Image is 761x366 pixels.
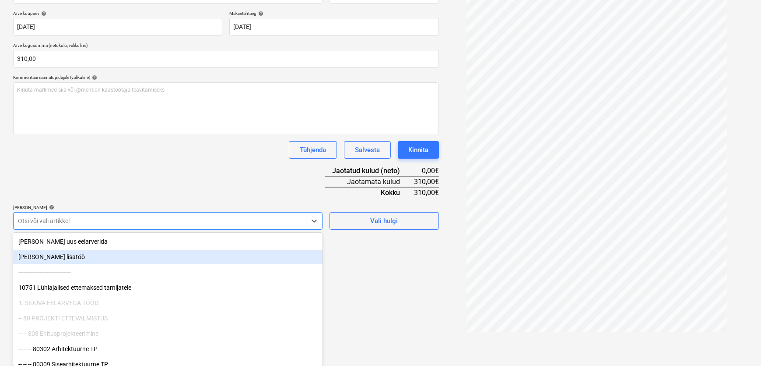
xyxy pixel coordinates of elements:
[13,11,222,16] div: Arve kuupäev
[325,187,414,198] div: Kokku
[13,75,439,80] div: Kommentaar raamatupidajale (valikuline)
[398,141,439,159] button: Kinnita
[13,50,439,68] input: Arve kogusumma (netokulu, valikuline)
[13,296,323,310] div: 1. SIDUVA EELARVEGA TÖÖD
[13,43,439,50] p: Arve kogusumma (netokulu, valikuline)
[47,205,54,210] span: help
[13,281,323,295] div: 10751 Lühiajalised ettemaksed tarnijatele
[39,11,46,16] span: help
[13,342,323,356] div: -- -- -- 80302 Arhitektuurne TP
[414,176,439,187] div: 310,00€
[13,265,323,279] div: ------------------------------
[13,327,323,341] div: -- -- 803 Ehitusprojekteerimine
[229,11,438,16] div: Maksetähtaeg
[370,215,398,227] div: Vali hulgi
[717,324,761,366] iframe: Chat Widget
[330,212,439,230] button: Vali hulgi
[13,311,323,325] div: -- 80 PROJEKTI ETTEVALMISTUS
[13,205,323,210] div: [PERSON_NAME]
[289,141,337,159] button: Tühjenda
[325,166,414,176] div: Jaotatud kulud (neto)
[229,18,438,36] input: Tähtaega pole määratud
[13,250,323,264] div: [PERSON_NAME] lisatöö
[13,235,323,249] div: Lisa uus eelarverida
[414,187,439,198] div: 310,00€
[13,235,323,249] div: [PERSON_NAME] uus eelarverida
[13,18,222,36] input: Arve kuupäeva pole määratud.
[414,166,439,176] div: 0,00€
[325,176,414,187] div: Jaotamata kulud
[300,144,326,156] div: Tühjenda
[90,75,97,80] span: help
[344,141,391,159] button: Salvesta
[355,144,380,156] div: Salvesta
[13,250,323,264] div: Lisa uus lisatöö
[408,144,428,156] div: Kinnita
[256,11,263,16] span: help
